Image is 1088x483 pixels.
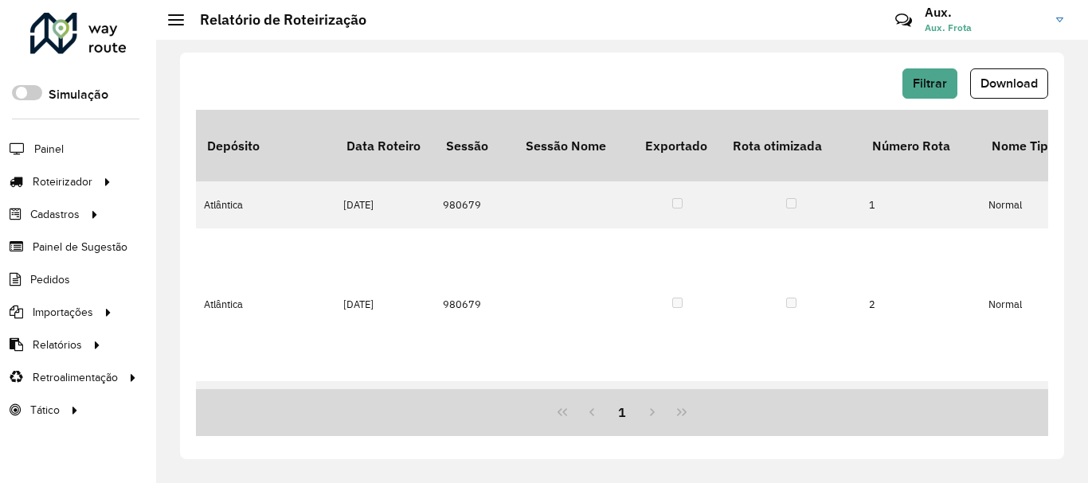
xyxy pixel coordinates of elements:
[861,110,980,181] th: Número Rota
[925,5,1044,20] h3: Aux.
[861,181,980,228] td: 1
[902,68,957,99] button: Filtrar
[722,110,861,181] th: Rota otimizada
[634,110,722,181] th: Exportado
[861,228,980,382] td: 2
[515,110,634,181] th: Sessão Nome
[970,68,1048,99] button: Download
[196,228,335,382] td: Atlântica
[335,181,435,228] td: [DATE]
[33,239,127,255] span: Painel de Sugestão
[34,141,64,158] span: Painel
[30,206,80,223] span: Cadastros
[196,110,335,181] th: Depósito
[196,181,335,228] td: Atlântica
[435,181,515,228] td: 980679
[925,21,1044,35] span: Aux. Frota
[33,173,92,190] span: Roteirizador
[49,85,108,104] label: Simulação
[30,402,60,419] span: Tático
[30,271,70,288] span: Pedidos
[435,228,515,382] td: 980679
[184,11,366,29] h2: Relatório de Roteirização
[913,76,947,90] span: Filtrar
[886,3,921,37] a: Contato Rápido
[33,337,82,353] span: Relatórios
[33,304,93,321] span: Importações
[435,110,515,181] th: Sessão
[335,228,435,382] td: [DATE]
[607,397,637,427] button: 1
[335,110,435,181] th: Data Roteiro
[980,76,1038,90] span: Download
[33,369,118,386] span: Retroalimentação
